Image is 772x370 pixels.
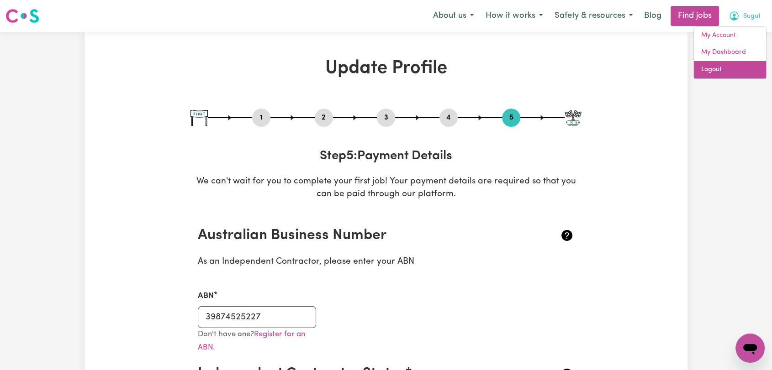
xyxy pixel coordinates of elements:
button: Go to step 4 [439,112,458,124]
button: My Account [723,6,767,26]
p: As an Independent Contractor, please enter your ABN [198,255,574,269]
a: Blog [639,6,667,26]
a: Find jobs [671,6,719,26]
h3: Step 5 : Payment Details [190,149,582,164]
button: Go to step 5 [502,112,520,124]
button: Go to step 2 [315,112,333,124]
span: Sugut [743,11,761,21]
button: Go to step 3 [377,112,395,124]
small: Don't have one? [198,330,305,351]
img: Careseekers logo [5,8,39,24]
a: Careseekers logo [5,5,39,26]
a: Register for an ABN. [198,330,305,351]
input: e.g. 51 824 753 556 [198,306,316,328]
h1: Update Profile [190,57,582,79]
button: About us [427,6,480,26]
h2: Australian Business Number [198,227,512,244]
iframe: Button to launch messaging window [735,334,765,363]
div: My Account [693,26,767,79]
a: My Dashboard [694,44,766,61]
label: ABN [198,290,214,302]
button: Go to step 1 [252,112,270,124]
p: We can't wait for you to complete your first job! Your payment details are required so that you c... [190,175,582,202]
button: Safety & resources [549,6,639,26]
button: How it works [480,6,549,26]
a: Logout [694,61,766,78]
a: My Account [694,27,766,44]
